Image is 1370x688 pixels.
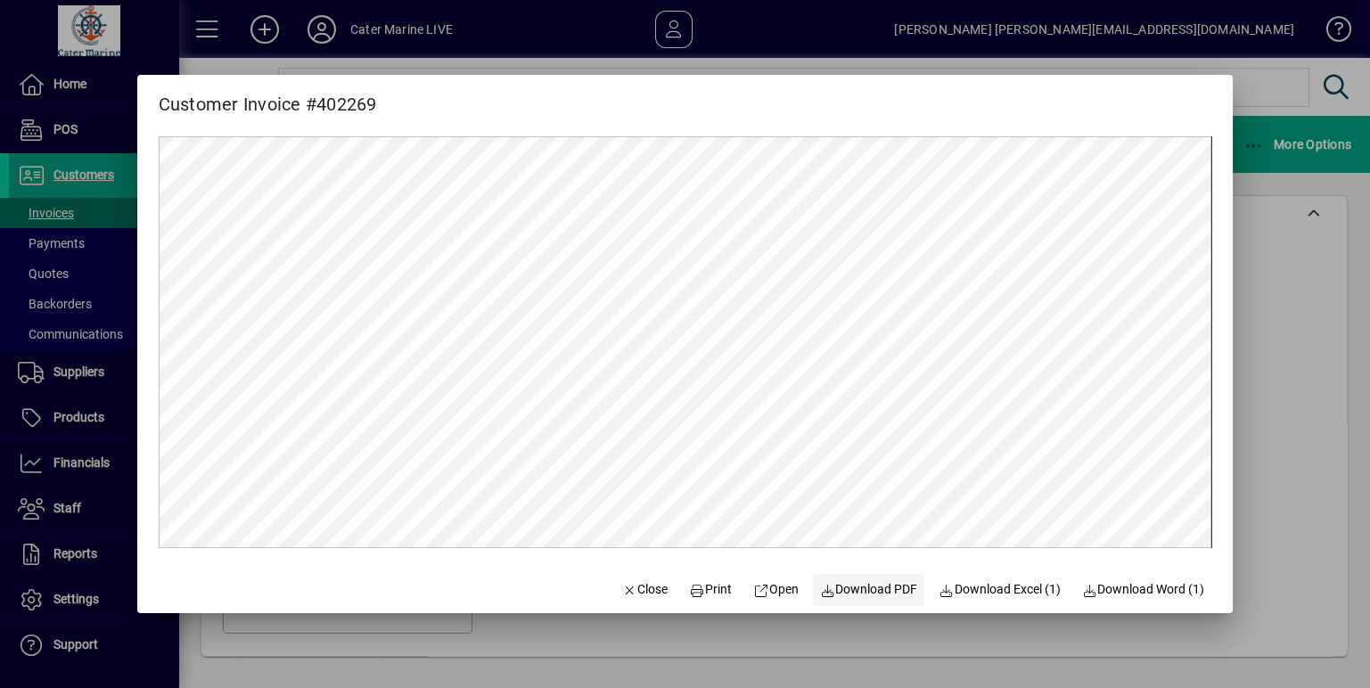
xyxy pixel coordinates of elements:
span: Download Word (1) [1082,580,1205,599]
span: Download Excel (1) [939,580,1061,599]
span: Close [622,580,669,599]
button: Download Excel (1) [931,574,1068,606]
button: Print [682,574,739,606]
a: Download PDF [813,574,925,606]
button: Close [615,574,676,606]
span: Open [753,580,799,599]
span: Print [690,580,733,599]
a: Open [746,574,806,606]
span: Download PDF [820,580,918,599]
h2: Customer Invoice #402269 [137,75,398,119]
button: Download Word (1) [1075,574,1212,606]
